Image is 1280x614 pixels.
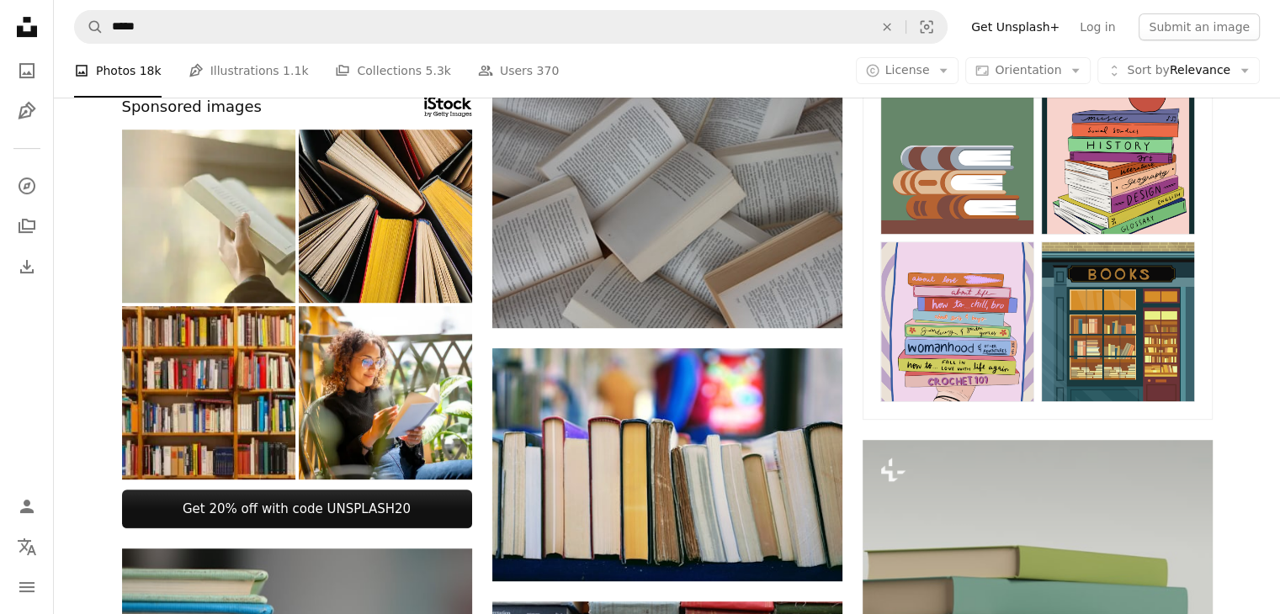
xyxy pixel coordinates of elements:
[1097,57,1260,84] button: Sort byRelevance
[10,94,44,128] a: Illustrations
[189,44,309,98] a: Illustrations 1.1k
[965,57,1091,84] button: Orientation
[10,54,44,87] a: Photos
[1127,63,1169,77] span: Sort by
[299,306,472,479] img: Woman reading book on the balcony
[299,130,472,303] img: Stack of Old Books, Close-Up View
[478,44,559,98] a: Users 370
[885,63,930,77] span: License
[868,11,906,43] button: Clear
[1041,241,1195,402] img: premium_vector-1730762158791-3d4bdf90ba2d
[335,44,450,98] a: Collections 5.3k
[492,204,842,219] a: white and brown book on brown woven surface
[1041,75,1195,236] img: premium_vector-1720841883083-319d9983e554
[283,61,308,80] span: 1.1k
[856,57,959,84] button: License
[961,13,1070,40] a: Get Unsplash+
[122,490,472,528] a: Get 20% off with code UNSPLASH20
[1070,13,1125,40] a: Log in
[10,209,44,243] a: Collections
[492,348,842,581] img: book lot on table
[537,61,560,80] span: 370
[906,11,947,43] button: Visual search
[10,169,44,203] a: Explore
[492,95,842,328] img: white and brown book on brown woven surface
[122,95,262,119] span: Sponsored images
[122,306,295,479] img: Book shelves, jam-packed
[1139,13,1260,40] button: Submit an image
[10,570,44,604] button: Menu
[1127,62,1230,79] span: Relevance
[10,10,44,47] a: Home — Unsplash
[10,530,44,564] button: Language
[880,241,1034,402] img: premium_vector-1711645651692-7e95fef3244f
[995,63,1061,77] span: Orientation
[122,130,295,303] img: Man reading a book.
[425,61,450,80] span: 5.3k
[880,75,1034,236] img: premium_vector-1715961962846-b3d272232abf
[75,11,104,43] button: Search Unsplash
[10,250,44,283] a: Download History
[492,457,842,472] a: book lot on table
[10,490,44,523] a: Log in / Sign up
[74,10,948,44] form: Find visuals sitewide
